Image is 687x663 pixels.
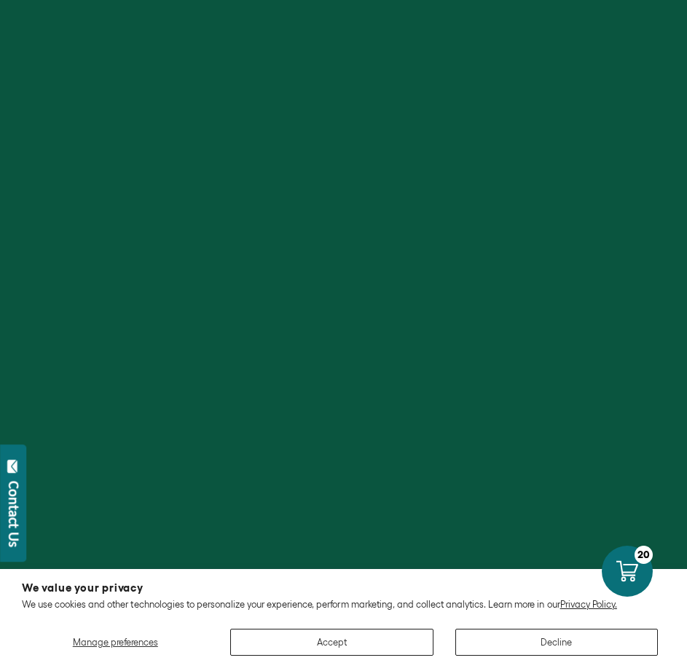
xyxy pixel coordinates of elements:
[455,629,658,656] button: Decline
[22,582,665,593] h2: We value your privacy
[7,481,21,547] div: Contact Us
[22,599,665,611] p: We use cookies and other technologies to personalize your experience, perform marketing, and coll...
[560,599,617,610] a: Privacy Policy.
[22,629,208,656] button: Manage preferences
[635,546,653,564] div: 20
[73,637,158,648] span: Manage preferences
[230,629,433,656] button: Accept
